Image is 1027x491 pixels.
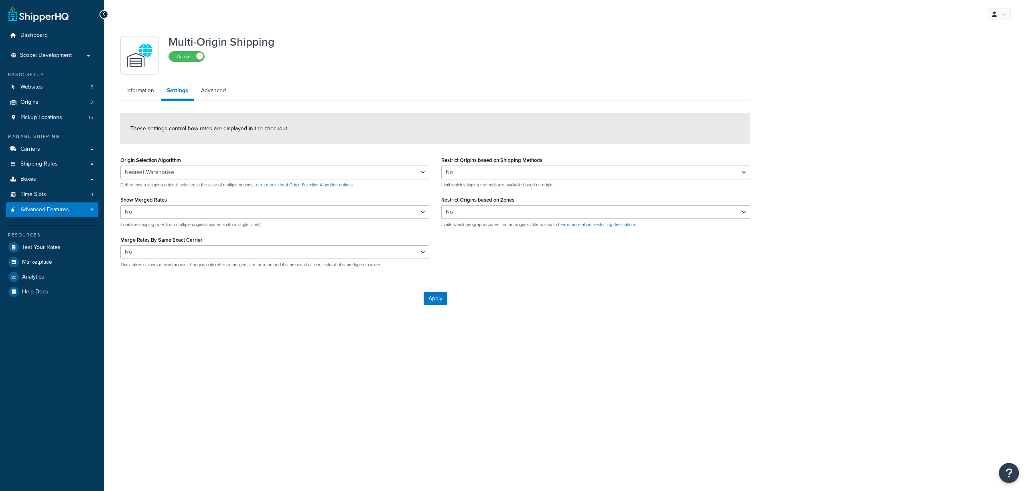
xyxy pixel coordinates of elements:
label: Show Merged Rates [120,197,167,203]
span: Dashboard [20,32,48,39]
p: Limit which shipping methods are available based on origin [441,182,750,188]
p: Limits which geographic zones that an origin is able to ship to. [441,222,750,228]
span: Test Your Rates [22,244,61,251]
li: Websites [6,80,98,95]
button: Open Resource Center [999,463,1019,483]
span: Time Slots [20,191,46,198]
a: Settings [161,83,194,101]
a: Carriers [6,142,98,157]
label: Restrict Origins based on Zones [441,197,514,203]
a: Dashboard [6,28,98,43]
div: Basic Setup [6,71,98,78]
span: Origins [20,99,39,106]
li: Advanced Features [6,202,98,217]
label: Restrict Origins based on Shipping Methods [441,157,542,163]
div: Manage Shipping [6,133,98,140]
label: Origin Selection Algorithm [120,157,181,163]
span: Analytics [22,274,44,281]
a: Information [120,83,160,99]
span: Websites [20,84,43,91]
span: Shipping Rules [20,161,58,168]
li: Pickup Locations [6,110,98,125]
a: Pickup Locations15 [6,110,98,125]
span: Pickup Locations [20,114,62,121]
p: Define how a shipping origin is selected in the case of multiple options. [120,182,429,188]
a: Boxes [6,172,98,187]
label: Merge Rates By Same Exact Carrier [120,237,203,243]
a: Time Slots1 [6,187,98,202]
div: Resources [6,232,98,238]
a: Origins3 [6,95,98,110]
a: Advanced [195,83,232,99]
span: 1 [91,191,93,198]
span: 15 [89,114,93,121]
span: 7 [91,84,93,91]
a: Advanced Features6 [6,202,98,217]
span: 3 [90,99,93,106]
span: Carriers [20,146,40,153]
label: Active [169,52,204,61]
li: Time Slots [6,187,98,202]
h1: Multi-Origin Shipping [168,36,274,48]
a: Analytics [6,270,98,284]
span: Marketplace [22,259,52,266]
p: Combine shipping rates from multiple origins/shipments into a single rate(s) [120,222,429,228]
a: Learn more about restricting destinations. [558,221,637,228]
span: Scope: Development [20,52,72,59]
span: Help Docs [22,289,48,295]
li: Origins [6,95,98,110]
button: Apply [424,292,447,305]
span: Advanced Features [20,206,69,213]
p: This makes carriers offered across all origins only return a merged rate for a method if same exa... [120,262,429,268]
a: Websites7 [6,80,98,95]
a: Test Your Rates [6,240,98,255]
span: Boxes [20,176,36,183]
a: Shipping Rules [6,157,98,172]
a: Help Docs [6,285,98,299]
a: Learn more about Origin Selection Algorithm options. [254,182,354,188]
a: Marketplace [6,255,98,269]
span: 6 [90,206,93,213]
img: WatD5o0RtDAAAAAElFTkSuQmCC [126,41,154,69]
span: These settings control how rates are displayed in the checkout [130,124,287,133]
